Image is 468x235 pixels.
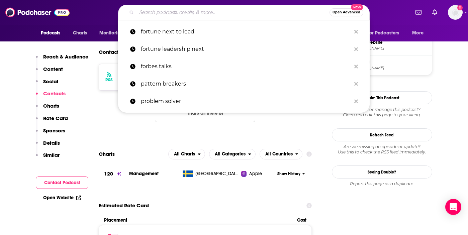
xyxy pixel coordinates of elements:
[215,152,246,156] span: All Categories
[99,165,129,183] a: 120
[141,23,351,40] p: fortune next to lead
[95,27,132,39] button: open menu
[352,46,429,51] span: fortune.com
[352,59,429,65] span: RSS Feed
[118,75,370,93] a: pattern breakers
[335,38,429,52] a: Official Website[DOMAIN_NAME]
[129,171,159,177] a: Management
[335,58,429,72] a: RSS Feed[DOMAIN_NAME]
[457,5,463,10] svg: Add a profile image
[43,90,66,97] p: Contacts
[141,58,351,75] p: forbes talks
[332,107,432,112] span: Do you host or manage this podcast?
[330,8,363,16] button: Open AdvancedNew
[332,91,432,104] button: Claim This Podcast
[333,11,360,14] span: Open Advanced
[136,7,330,18] input: Search podcasts, credits, & more...
[430,7,440,18] a: Show notifications dropdown
[352,66,429,71] span: feeds.megaphone.fm
[209,149,256,159] button: open menu
[260,149,303,159] h2: Countries
[332,107,432,118] div: Claim and edit this page to your liking.
[363,27,409,39] button: open menu
[43,103,59,109] p: Charts
[43,152,60,158] p: Similar
[99,151,115,157] h2: Charts
[104,170,113,178] h3: 120
[43,140,60,146] p: Details
[448,5,463,20] button: Show profile menu
[168,149,205,159] h2: Platforms
[99,199,149,212] span: Estimated Rate Card
[36,115,68,127] button: Rate Card
[332,128,432,141] button: Refresh Feed
[99,46,121,58] h2: Contacts
[36,27,69,39] button: open menu
[141,93,351,110] p: problem solver
[249,170,262,177] span: Apple
[118,40,370,58] a: fortune leadership next
[36,90,66,103] button: Contacts
[104,217,292,223] span: Placement
[141,40,351,58] p: fortune leadership next
[332,181,432,187] div: Report this page as a duplicate.
[5,6,70,19] img: Podchaser - Follow, Share and Rate Podcasts
[241,170,275,177] a: Apple
[332,144,432,155] div: Are we missing an episode or update? Use this to check the RSS feed immediately.
[118,93,370,110] a: problem solver
[174,152,195,156] span: All Charts
[43,66,63,72] p: Content
[265,152,293,156] span: All Countries
[118,5,370,20] div: Search podcasts, credits, & more...
[43,78,58,85] p: Social
[275,171,307,177] button: Show History
[99,28,123,38] span: Monitoring
[277,171,300,177] span: Show History
[36,140,60,152] button: Details
[36,177,88,189] button: Contact Podcast
[448,5,463,20] span: Logged in as mijal
[155,104,255,122] button: Nothing here.
[141,75,351,93] p: pattern breakers
[118,58,370,75] a: forbes talks
[105,77,113,83] h3: RSS
[41,28,61,38] span: Podcasts
[118,23,370,40] a: fortune next to lead
[36,53,88,66] button: Reach & Audience
[43,53,88,60] p: Reach & Audience
[352,39,429,45] span: Official Website
[43,127,65,134] p: Sponsors
[413,7,424,18] a: Show notifications dropdown
[260,149,303,159] button: open menu
[43,115,68,121] p: Rate Card
[36,127,65,140] button: Sponsors
[36,66,63,78] button: Content
[297,217,306,223] span: Cost
[332,165,432,179] a: Seeing Double?
[43,195,81,201] a: Open Website
[412,28,424,38] span: More
[36,78,58,91] button: Social
[351,4,363,10] span: New
[36,103,59,115] button: Charts
[69,27,91,39] a: Charts
[407,27,432,39] button: open menu
[168,149,205,159] button: open menu
[180,170,241,177] a: [GEOGRAPHIC_DATA]
[448,5,463,20] img: User Profile
[73,28,87,38] span: Charts
[195,170,239,177] span: Sweden
[445,199,461,215] div: Open Intercom Messenger
[209,149,256,159] h2: Categories
[36,152,60,164] button: Similar
[367,28,399,38] span: For Podcasters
